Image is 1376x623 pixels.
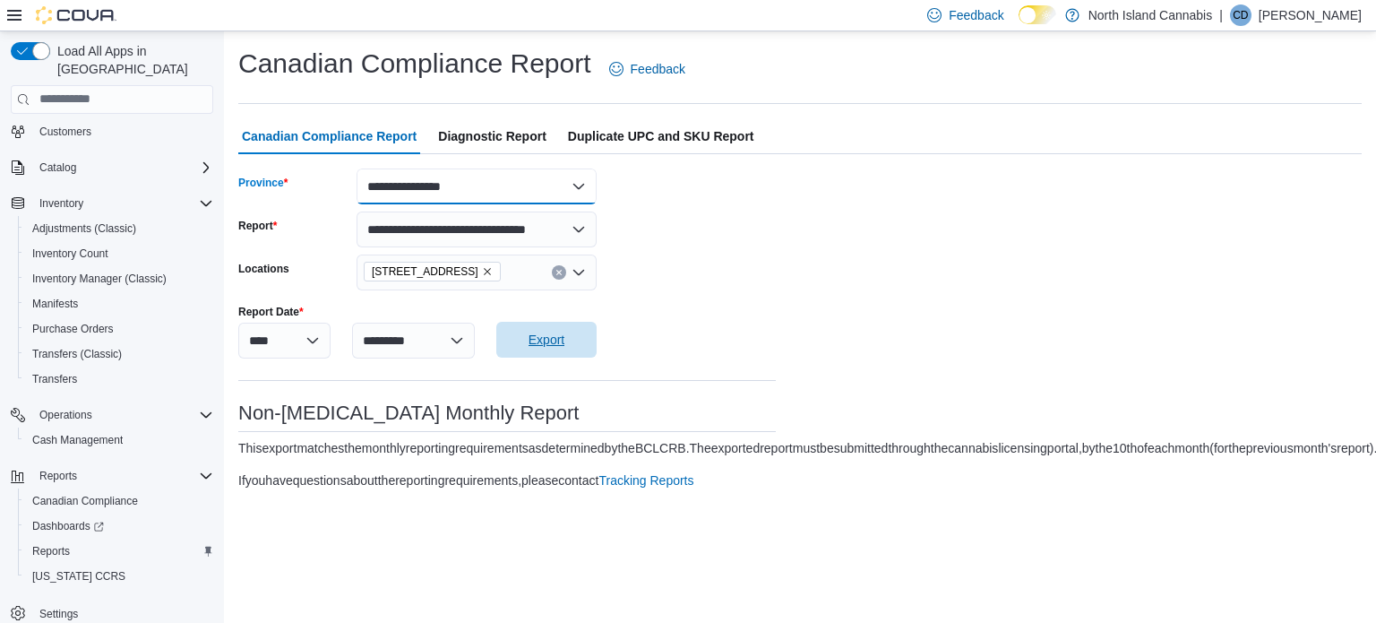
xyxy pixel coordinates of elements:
[598,473,693,488] a: Tracking Reports
[32,120,213,143] span: Customers
[238,305,304,319] label: Report Date
[1259,4,1362,26] p: [PERSON_NAME]
[32,465,84,487] button: Reports
[25,243,116,264] a: Inventory Count
[25,293,85,315] a: Manifests
[364,262,501,281] span: 5-9250 Trustee Road
[25,541,213,562] span: Reports
[18,428,220,453] button: Cash Management
[32,322,114,336] span: Purchase Orders
[25,268,213,290] span: Inventory Manager (Classic)
[25,515,213,537] span: Dashboards
[1088,4,1213,26] p: North Island Cannabis
[32,193,213,214] span: Inventory
[238,219,277,233] label: Report
[32,347,122,361] span: Transfers (Classic)
[496,322,597,358] button: Export
[32,372,77,386] span: Transfers
[18,241,220,266] button: Inventory Count
[238,176,288,190] label: Province
[438,118,546,154] span: Diagnostic Report
[572,265,586,280] button: Open list of options
[602,51,692,87] a: Feedback
[32,121,99,143] a: Customers
[25,268,174,290] a: Inventory Manager (Classic)
[18,291,220,316] button: Manifests
[238,402,776,424] h3: Non-[MEDICAL_DATA] Monthly Report
[32,494,138,508] span: Canadian Compliance
[1233,4,1248,26] span: CD
[1019,24,1019,25] span: Dark Mode
[18,216,220,241] button: Adjustments (Classic)
[18,564,220,589] button: [US_STATE] CCRS
[1230,4,1251,26] div: Carol Dirom
[25,318,121,340] a: Purchase Orders
[25,343,129,365] a: Transfers (Classic)
[25,343,213,365] span: Transfers (Classic)
[32,297,78,311] span: Manifests
[25,368,213,390] span: Transfers
[50,42,213,78] span: Load All Apps in [GEOGRAPHIC_DATA]
[25,293,213,315] span: Manifests
[32,465,213,487] span: Reports
[25,318,213,340] span: Purchase Orders
[242,118,417,154] span: Canadian Compliance Report
[949,6,1003,24] span: Feedback
[25,243,213,264] span: Inventory Count
[32,157,213,178] span: Catalog
[552,265,566,280] button: Clear input
[39,607,78,621] span: Settings
[25,515,111,537] a: Dashboards
[32,193,90,214] button: Inventory
[32,433,123,447] span: Cash Management
[25,490,213,512] span: Canadian Compliance
[32,569,125,584] span: [US_STATE] CCRS
[18,316,220,342] button: Purchase Orders
[25,429,213,451] span: Cash Management
[4,463,220,489] button: Reports
[32,544,70,558] span: Reports
[18,539,220,564] button: Reports
[18,342,220,367] button: Transfers (Classic)
[25,566,133,587] a: [US_STATE] CCRS
[39,196,83,211] span: Inventory
[32,519,104,533] span: Dashboards
[18,266,220,291] button: Inventory Manager (Classic)
[18,514,220,539] a: Dashboards
[18,489,220,514] button: Canadian Compliance
[1219,4,1223,26] p: |
[25,541,77,562] a: Reports
[25,566,213,587] span: Washington CCRS
[25,429,130,451] a: Cash Management
[238,262,289,276] label: Locations
[529,331,564,349] span: Export
[32,404,213,426] span: Operations
[32,157,83,178] button: Catalog
[39,469,77,483] span: Reports
[39,125,91,139] span: Customers
[372,263,478,281] span: [STREET_ADDRESS]
[32,247,108,261] span: Inventory Count
[36,6,116,24] img: Cova
[25,218,213,239] span: Adjustments (Classic)
[631,60,685,78] span: Feedback
[238,46,591,82] h1: Canadian Compliance Report
[238,472,694,489] div: If you have questions about the reporting requirements, please contact
[482,266,493,277] button: Remove 5-9250 Trustee Road from selection in this group
[32,272,167,286] span: Inventory Manager (Classic)
[39,408,92,422] span: Operations
[568,118,754,154] span: Duplicate UPC and SKU Report
[32,221,136,236] span: Adjustments (Classic)
[25,490,145,512] a: Canadian Compliance
[25,368,84,390] a: Transfers
[1019,5,1056,24] input: Dark Mode
[4,118,220,144] button: Customers
[4,402,220,428] button: Operations
[4,191,220,216] button: Inventory
[39,160,76,175] span: Catalog
[25,218,143,239] a: Adjustments (Classic)
[32,404,99,426] button: Operations
[4,155,220,180] button: Catalog
[18,367,220,392] button: Transfers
